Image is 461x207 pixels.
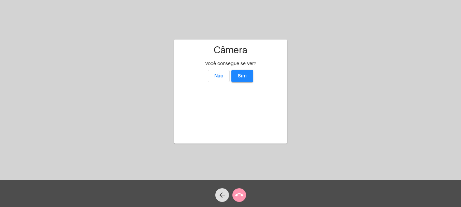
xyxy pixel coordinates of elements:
[205,61,256,66] span: Você consegue se ver?
[235,191,243,199] mat-icon: call_end
[208,70,230,82] button: Não
[218,191,226,199] mat-icon: arrow_back
[231,70,253,82] button: Sim
[214,74,224,78] span: Não
[179,45,282,56] h1: Câmera
[238,74,247,78] span: Sim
